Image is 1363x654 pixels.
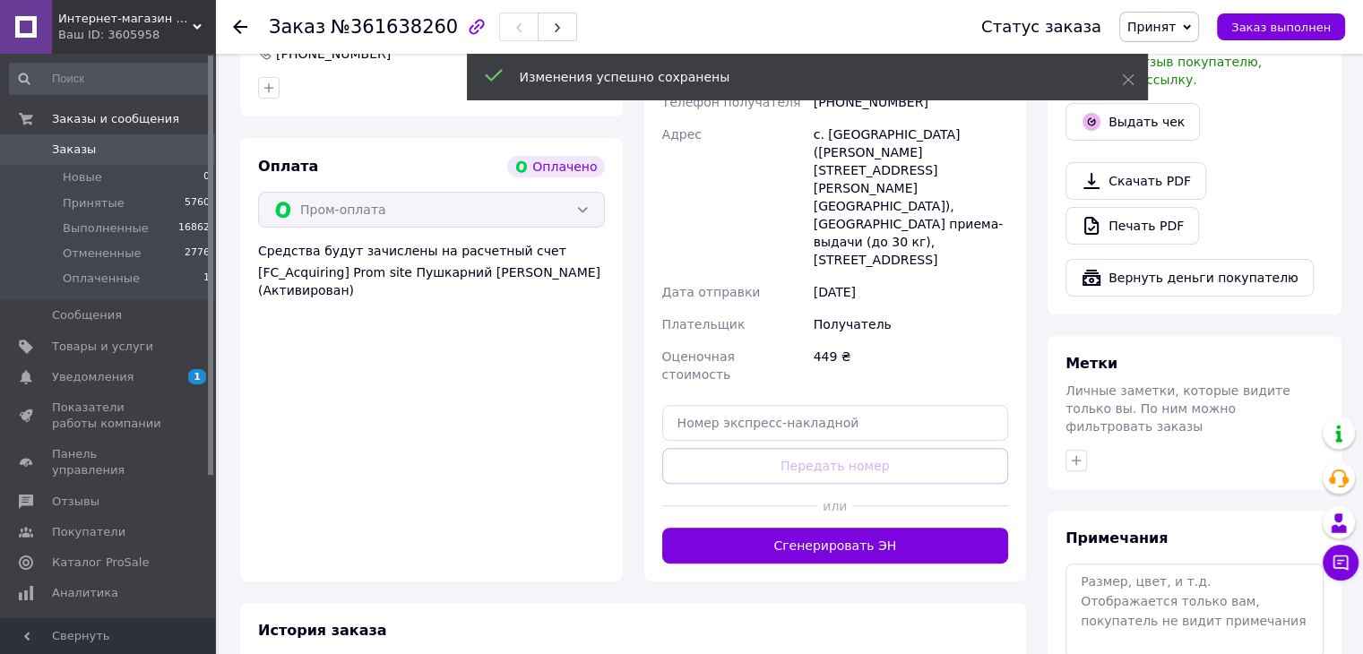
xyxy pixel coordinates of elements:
[63,245,141,262] span: Отмененные
[258,263,605,299] div: [FC_Acquiring] Prom site Пушкарний [PERSON_NAME] (Активирован)
[52,400,166,432] span: Показатели работы компании
[63,220,149,237] span: Выполненные
[1065,103,1200,141] button: Выдать чек
[203,271,210,287] span: 1
[185,245,210,262] span: 2776
[331,16,458,38] span: №361638260
[662,285,761,299] span: Дата отправки
[52,615,166,648] span: Инструменты вебмастера и SEO
[63,169,102,185] span: Новые
[58,27,215,43] div: Ваш ID: 3605958
[52,585,118,601] span: Аналитика
[662,349,735,382] span: Оценочная стоимость
[269,16,325,38] span: Заказ
[1065,207,1199,245] a: Печать PDF
[1217,13,1345,40] button: Заказ выполнен
[817,497,852,515] span: или
[1231,21,1331,34] span: Заказ выполнен
[662,528,1009,564] button: Сгенерировать ЭН
[185,195,210,211] span: 5760
[662,405,1009,441] input: Номер экспресс-накладной
[52,369,134,385] span: Уведомления
[63,195,125,211] span: Принятые
[52,446,166,478] span: Панель управления
[1065,355,1117,372] span: Метки
[188,369,206,384] span: 1
[520,68,1077,86] div: Изменения успешно сохранены
[52,307,122,323] span: Сообщения
[52,142,96,158] span: Заказы
[258,622,387,639] span: История заказа
[58,11,193,27] span: Интернет-магазин PARNAS
[52,339,153,355] span: Товары и услуги
[203,169,210,185] span: 0
[1065,37,1310,87] span: У вас есть 30 дней, чтобы отправить запрос на отзыв покупателю, скопировав ссылку.
[63,271,140,287] span: Оплаченные
[810,276,1012,308] div: [DATE]
[507,156,604,177] div: Оплачено
[52,524,125,540] span: Покупатели
[1065,529,1168,546] span: Примечания
[810,340,1012,391] div: 449 ₴
[1127,20,1176,34] span: Принят
[178,220,210,237] span: 16862
[9,63,211,95] input: Поиск
[810,308,1012,340] div: Получатель
[1065,259,1314,297] button: Вернуть деньги покупателю
[1065,383,1290,434] span: Личные заметки, которые видите только вы. По ним можно фильтровать заказы
[258,242,605,299] div: Средства будут зачислены на расчетный счет
[1065,162,1206,200] a: Скачать PDF
[810,118,1012,276] div: с. [GEOGRAPHIC_DATA] ([PERSON_NAME][STREET_ADDRESS][PERSON_NAME][GEOGRAPHIC_DATA]), [GEOGRAPHIC_D...
[258,158,318,175] span: Оплата
[1323,545,1359,581] button: Чат с покупателем
[662,317,746,331] span: Плательщик
[52,494,99,510] span: Отзывы
[52,111,179,127] span: Заказы и сообщения
[662,127,702,142] span: Адрес
[981,18,1101,36] div: Статус заказа
[233,18,247,36] div: Вернуться назад
[52,555,149,571] span: Каталог ProSale
[274,45,393,63] div: [PHONE_NUMBER]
